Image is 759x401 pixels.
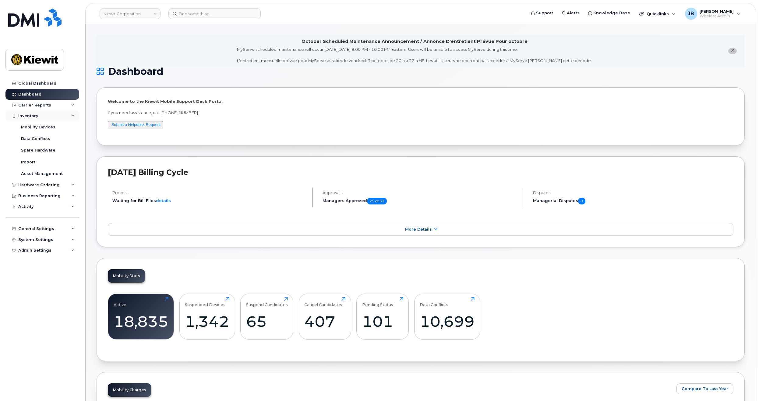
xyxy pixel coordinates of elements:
[114,297,168,336] a: Active18,835
[682,386,728,392] span: Compare To Last Year
[533,198,733,204] h5: Managerial Disputes
[156,198,171,203] a: details
[246,297,288,336] a: Suspend Candidates65
[420,297,475,336] a: Data Conflicts10,699
[108,67,163,76] span: Dashboard
[185,312,229,330] div: 1,342
[362,297,403,336] a: Pending Status101
[111,122,161,127] a: Submit a Helpdesk Request
[246,312,288,330] div: 65
[108,121,163,129] button: Submit a Helpdesk Request
[114,297,126,307] div: Active
[304,297,342,307] div: Cancel Candidates
[362,297,393,307] div: Pending Status
[304,297,345,336] a: Cancel Candidates407
[578,198,585,204] span: 0
[420,312,475,330] div: 10,699
[246,297,288,307] div: Suspend Candidates
[114,312,168,330] div: 18,835
[362,312,403,330] div: 101
[108,110,733,116] p: If you need assistance, call [PHONE_NUMBER]
[185,297,225,307] div: Suspended Devices
[302,38,528,45] div: October Scheduled Maintenance Announcement / Annonce D'entretient Prévue Pour octobre
[405,227,432,232] span: More Details
[420,297,448,307] div: Data Conflicts
[304,312,345,330] div: 407
[533,190,733,195] h4: Disputes
[323,198,517,204] h5: Managers Approved
[733,375,754,396] iframe: Messenger Launcher
[728,48,737,54] button: close notification
[112,198,307,204] li: Waiting for Bill Files
[323,190,517,195] h4: Approvals
[676,383,733,394] button: Compare To Last Year
[108,168,733,177] h2: [DATE] Billing Cycle
[185,297,229,336] a: Suspended Devices1,342
[367,198,387,204] span: 25 of 51
[237,47,592,64] div: MyServe scheduled maintenance will occur [DATE][DATE] 8:00 PM - 10:00 PM Eastern. Users will be u...
[112,190,307,195] h4: Process
[108,99,733,104] p: Welcome to the Kiewit Mobile Support Desk Portal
